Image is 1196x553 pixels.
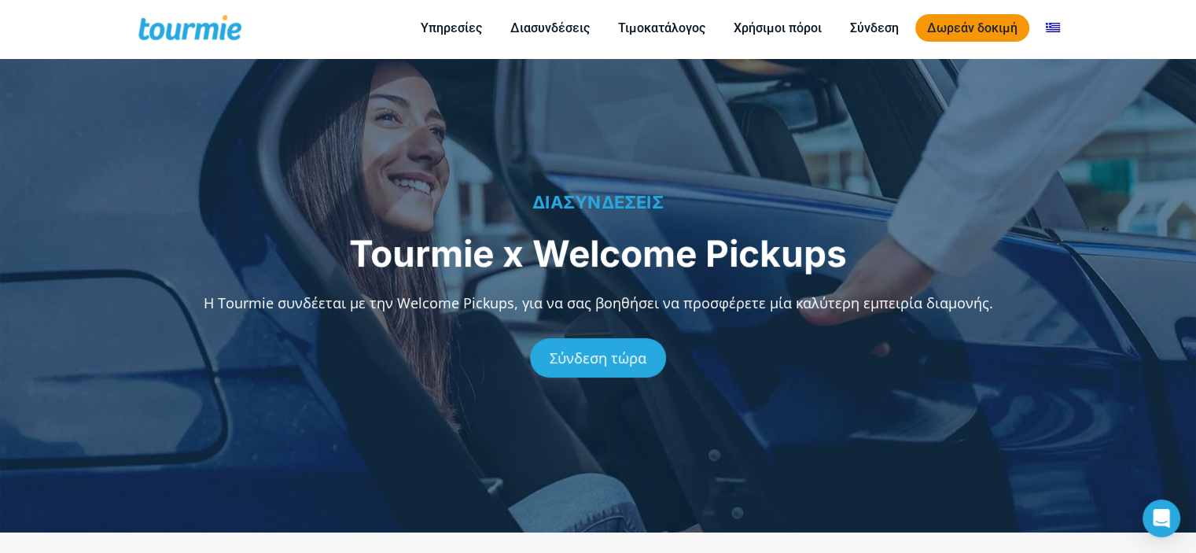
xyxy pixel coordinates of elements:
div: Open Intercom Messenger [1143,500,1180,537]
a: Σύνδεση τώρα [530,338,666,378]
a: Τιμοκατάλογος [606,18,717,38]
span: H Tourmie συνδέεται με την Welcome Pickups, για να σας βοηθήσει να προσφέρετε μία καλύτερη εμπειρ... [204,293,993,312]
a: Δωρεάν δοκιμή [915,14,1029,42]
span: Tourmie x Welcome Pickups [349,231,847,275]
a: Σύνδεση [838,18,911,38]
a: Χρήσιμοι πόροι [722,18,834,38]
a: Διασυνδέσεις [499,18,602,38]
a: ΔΙΑΣΥΝΔΕΣΕΙΣ [532,192,664,212]
a: Υπηρεσίες [409,18,494,38]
